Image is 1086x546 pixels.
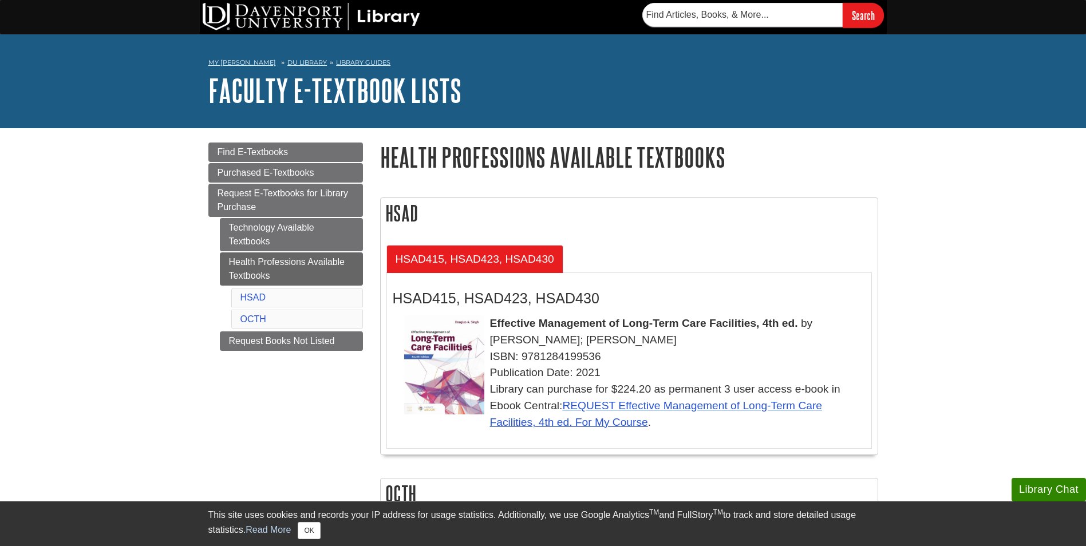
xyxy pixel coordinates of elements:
[298,522,320,539] button: Close
[208,143,363,351] div: Guide Page Menu
[404,315,484,414] img: Cover Art
[381,478,878,509] h2: OCTH
[404,349,866,365] div: ISBN: 9781284199536
[218,168,314,177] span: Purchased E-Textbooks
[203,3,420,30] img: DU Library
[240,292,266,302] a: HSAD
[380,143,878,172] h1: Health Professions Available Textbooks
[713,508,723,516] sup: TM
[208,73,461,108] a: Faculty E-Textbook Lists
[208,55,878,73] nav: breadcrumb
[490,399,823,428] a: REQUEST Effective Management of Long-Term Care Facilities, 4th ed. For My Course
[801,317,812,329] span: by
[218,147,289,157] span: Find E-Textbooks
[246,525,291,535] a: Read More
[642,3,843,27] input: Find Articles, Books, & More...
[843,3,884,27] input: Search
[218,188,349,212] span: Request E-Textbooks for Library Purchase
[649,508,659,516] sup: TM
[208,163,363,183] a: Purchased E-Textbooks
[490,317,798,329] span: Effective Management of Long-Term Care Facilities, 4th ed.
[208,58,276,68] a: My [PERSON_NAME]
[336,58,390,66] a: Library Guides
[208,508,878,539] div: This site uses cookies and records your IP address for usage statistics. Additionally, we use Goo...
[220,331,363,351] a: Request Books Not Listed
[220,218,363,251] a: Technology Available Textbooks
[220,252,363,286] a: Health Professions Available Textbooks
[240,314,266,324] a: OCTH
[208,143,363,162] a: Find E-Textbooks
[287,58,327,66] a: DU Library
[490,334,677,346] span: [PERSON_NAME]; [PERSON_NAME]
[404,381,866,430] div: Library can purchase for $224.20 as permanent 3 user access e-book in Ebook Central: .
[381,198,878,228] h2: HSAD
[404,365,866,381] div: Publication Date: 2021
[393,290,866,307] h3: HSAD415, HSAD423, HSAD430
[642,3,884,27] form: Searches DU Library's articles, books, and more
[1012,478,1086,501] button: Library Chat
[386,245,563,273] a: HSAD415, HSAD423, HSAD430
[208,184,363,217] a: Request E-Textbooks for Library Purchase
